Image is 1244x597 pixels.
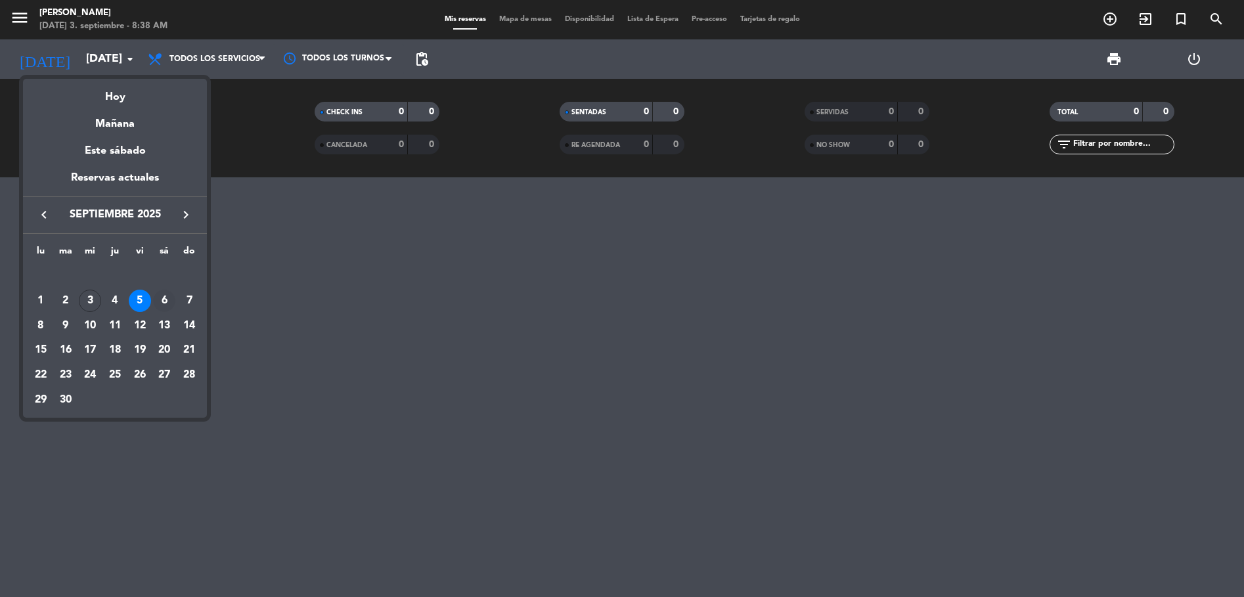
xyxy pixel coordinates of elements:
td: 26 de septiembre de 2025 [127,363,152,387]
td: 6 de septiembre de 2025 [152,288,177,313]
div: 16 [55,339,77,361]
td: SEP. [28,263,202,288]
td: 11 de septiembre de 2025 [102,313,127,338]
div: 2 [55,290,77,312]
div: Hoy [23,79,207,106]
td: 15 de septiembre de 2025 [28,338,53,363]
th: sábado [152,244,177,264]
div: 15 [30,339,52,361]
div: 20 [153,339,175,361]
div: 3 [79,290,101,312]
div: 7 [178,290,200,312]
div: 26 [129,364,151,386]
i: keyboard_arrow_right [178,207,194,223]
div: 23 [55,364,77,386]
td: 2 de septiembre de 2025 [53,288,78,313]
td: 22 de septiembre de 2025 [28,363,53,387]
div: Reservas actuales [23,169,207,196]
div: Este sábado [23,133,207,169]
td: 3 de septiembre de 2025 [78,288,102,313]
td: 30 de septiembre de 2025 [53,387,78,412]
div: 5 [129,290,151,312]
td: 4 de septiembre de 2025 [102,288,127,313]
div: 22 [30,364,52,386]
td: 17 de septiembre de 2025 [78,338,102,363]
div: 11 [104,315,126,337]
div: 9 [55,315,77,337]
div: 14 [178,315,200,337]
td: 21 de septiembre de 2025 [177,338,202,363]
div: Mañana [23,106,207,133]
th: martes [53,244,78,264]
td: 13 de septiembre de 2025 [152,313,177,338]
th: lunes [28,244,53,264]
div: 12 [129,315,151,337]
div: 18 [104,339,126,361]
span: septiembre 2025 [56,206,174,223]
div: 1 [30,290,52,312]
div: 24 [79,364,101,386]
td: 12 de septiembre de 2025 [127,313,152,338]
div: 30 [55,389,77,411]
td: 10 de septiembre de 2025 [78,313,102,338]
td: 28 de septiembre de 2025 [177,363,202,387]
div: 6 [153,290,175,312]
div: 8 [30,315,52,337]
td: 14 de septiembre de 2025 [177,313,202,338]
div: 17 [79,339,101,361]
th: jueves [102,244,127,264]
th: viernes [127,244,152,264]
button: keyboard_arrow_left [32,206,56,223]
td: 7 de septiembre de 2025 [177,288,202,313]
td: 20 de septiembre de 2025 [152,338,177,363]
i: keyboard_arrow_left [36,207,52,223]
td: 8 de septiembre de 2025 [28,313,53,338]
td: 16 de septiembre de 2025 [53,338,78,363]
div: 10 [79,315,101,337]
td: 25 de septiembre de 2025 [102,363,127,387]
td: 19 de septiembre de 2025 [127,338,152,363]
td: 5 de septiembre de 2025 [127,288,152,313]
div: 25 [104,364,126,386]
div: 28 [178,364,200,386]
td: 23 de septiembre de 2025 [53,363,78,387]
td: 24 de septiembre de 2025 [78,363,102,387]
div: 21 [178,339,200,361]
td: 18 de septiembre de 2025 [102,338,127,363]
div: 29 [30,389,52,411]
button: keyboard_arrow_right [174,206,198,223]
div: 13 [153,315,175,337]
th: domingo [177,244,202,264]
div: 4 [104,290,126,312]
td: 1 de septiembre de 2025 [28,288,53,313]
th: miércoles [78,244,102,264]
div: 27 [153,364,175,386]
td: 9 de septiembre de 2025 [53,313,78,338]
div: 19 [129,339,151,361]
td: 29 de septiembre de 2025 [28,387,53,412]
td: 27 de septiembre de 2025 [152,363,177,387]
